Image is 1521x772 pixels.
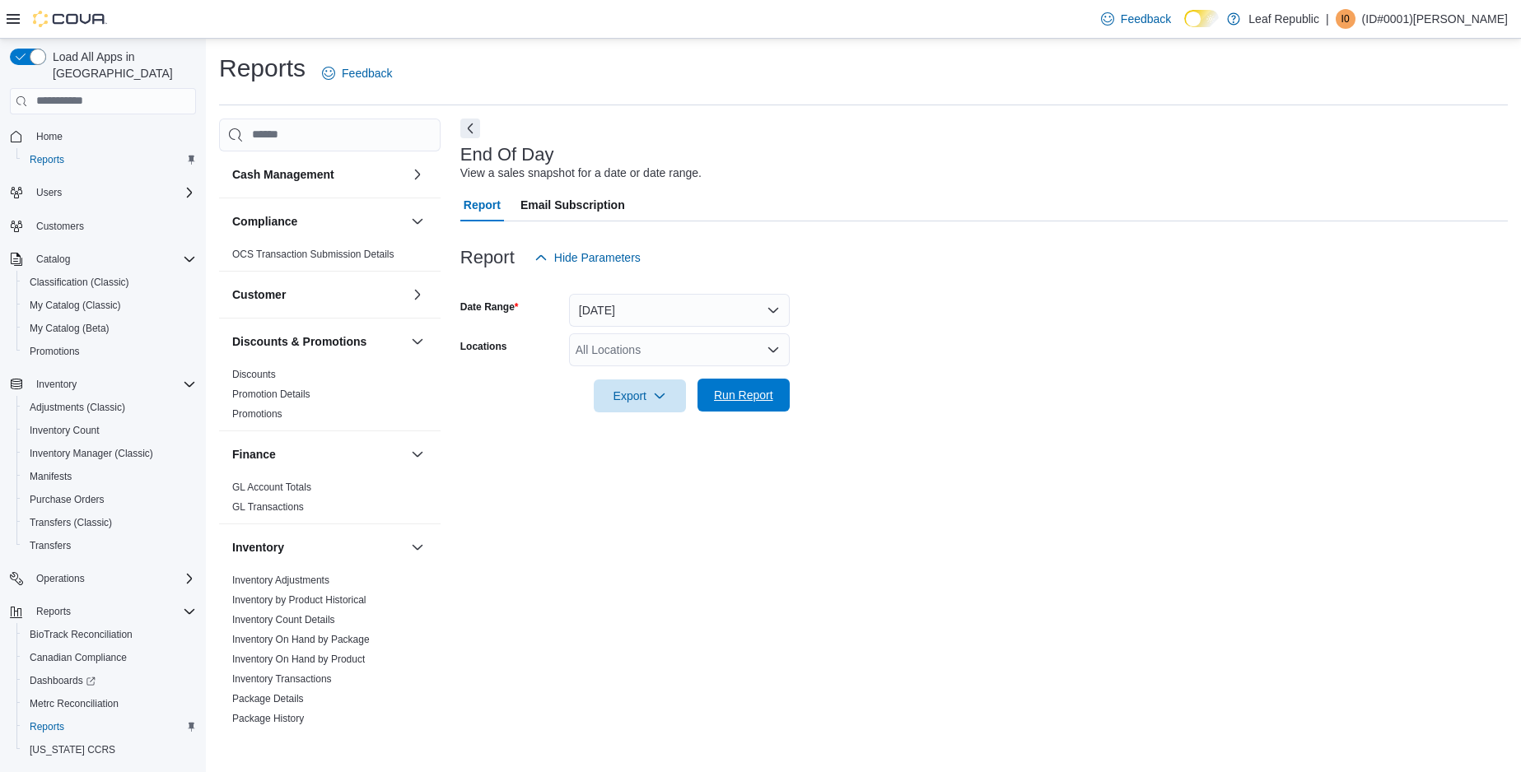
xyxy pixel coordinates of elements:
a: Metrc Reconciliation [23,694,125,714]
div: View a sales snapshot for a date or date range. [460,165,702,182]
a: Inventory Adjustments [232,574,329,586]
span: GL Transactions [232,500,304,514]
a: Inventory Count [23,421,106,440]
a: Inventory On Hand by Product [232,653,365,665]
button: Purchase Orders [16,488,203,511]
button: Cash Management [408,165,427,184]
span: Reports [23,150,196,170]
a: Transfers (Classic) [23,513,119,532]
button: Inventory [408,537,427,557]
span: Customers [30,216,196,236]
a: GL Transactions [232,501,304,513]
span: Adjustments (Classic) [30,401,125,414]
span: I0 [1341,9,1350,29]
a: Manifests [23,467,78,486]
span: Inventory Count Details [232,613,335,626]
span: Run Report [714,387,773,403]
span: Export [604,379,676,412]
span: Purchase Orders [30,493,105,506]
span: Inventory Count [30,424,100,437]
a: Feedback [315,57,399,90]
span: Inventory On Hand by Package [232,633,370,646]
button: Users [30,183,68,202]
div: (ID#0001)Mohammed Darrabee [1336,9,1355,29]
span: GL Account Totals [232,481,311,494]
a: Home [30,127,69,146]
button: Hide Parameters [528,241,647,274]
button: Reports [16,148,203,171]
a: Transfers [23,536,77,556]
a: GL Account Totals [232,481,311,493]
span: Feedback [1121,11,1171,27]
span: Package History [232,712,304,725]
a: Package History [232,713,304,724]
button: Run Report [698,379,790,412]
span: Inventory Manager (Classic) [30,447,153,460]
a: OCS Transaction Submission Details [232,249,394,260]
button: Compliance [408,212,427,231]
button: Transfers (Classic) [16,511,203,534]
button: Next [460,119,480,138]
h3: Finance [232,446,276,463]
span: My Catalog (Classic) [30,299,121,312]
a: Dashboards [23,671,102,691]
span: Home [30,126,196,146]
a: Reports [23,717,71,737]
span: Classification (Classic) [23,272,196,292]
button: Inventory [30,374,83,394]
a: Promotion Details [232,388,310,400]
button: [DATE] [569,294,790,327]
span: Adjustments (Classic) [23,398,196,417]
button: Inventory [232,539,404,556]
button: Catalog [3,248,203,271]
a: Inventory Manager (Classic) [23,444,160,463]
a: [US_STATE] CCRS [23,740,122,760]
span: Inventory Manager (Classic) [23,444,196,463]
span: OCS Transaction Submission Details [232,248,394,261]
button: Open list of options [767,343,780,356]
button: Discounts & Promotions [408,332,427,351]
label: Date Range [460,300,519,314]
span: Feedback [342,65,392,81]
span: Promotion Details [232,388,310,401]
span: Catalog [30,249,196,269]
span: Promotions [30,345,80,358]
span: Inventory Transactions [232,672,332,686]
a: Dashboards [16,669,203,692]
button: Promotions [16,340,203,363]
div: Compliance [219,244,441,271]
a: Canadian Compliance [23,648,133,667]
a: Inventory Transactions [232,673,332,685]
a: Inventory On Hand by Package [232,634,370,645]
span: Canadian Compliance [30,651,127,664]
a: Promotions [232,408,282,420]
a: My Catalog (Classic) [23,295,128,315]
label: Locations [460,340,507,353]
span: Dark Mode [1184,27,1185,28]
button: Canadian Compliance [16,646,203,669]
span: BioTrack Reconciliation [30,628,133,641]
button: Manifests [16,465,203,488]
span: Manifests [30,470,72,483]
span: Users [30,183,196,202]
span: Report [464,188,501,221]
button: Export [594,379,686,412]
button: Reports [30,602,77,621]
button: Home [3,124,203,148]
button: My Catalog (Classic) [16,294,203,317]
span: Reports [30,602,196,621]
button: Operations [30,569,91,588]
button: Finance [408,444,427,464]
button: Inventory Count [16,419,203,442]
span: Inventory Adjustments [232,574,329,587]
span: Manifests [23,467,196,486]
h3: End Of Day [460,145,554,165]
span: Inventory [36,378,77,391]
span: Reports [30,153,64,166]
span: Metrc Reconciliation [30,697,119,710]
span: Users [36,186,62,199]
span: Dashboards [23,671,196,691]
span: Transfers [23,536,196,556]
button: Catalog [30,249,77,269]
h3: Cash Management [232,166,334,183]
